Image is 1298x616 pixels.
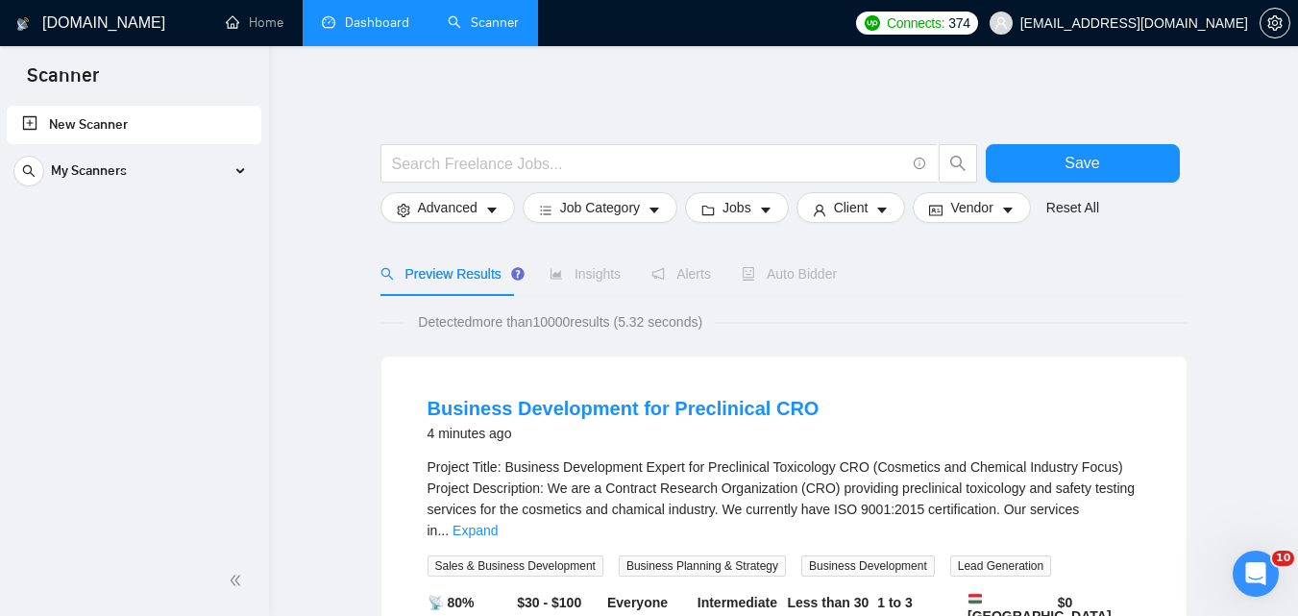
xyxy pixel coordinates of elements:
button: idcardVendorcaret-down [913,192,1030,223]
span: folder [701,203,715,217]
a: searchScanner [448,14,519,31]
b: Everyone [607,595,668,610]
a: Reset All [1046,197,1099,218]
button: barsJob Categorycaret-down [523,192,677,223]
a: setting [1260,15,1290,31]
li: New Scanner [7,106,261,144]
a: Business Development for Preclinical CRO [428,398,820,419]
li: My Scanners [7,152,261,198]
span: robot [742,267,755,281]
img: logo [16,9,30,39]
span: 374 [948,12,969,34]
span: Detected more than 10000 results (5.32 seconds) [404,311,716,333]
span: info-circle [914,158,926,170]
span: Sales & Business Development [428,555,603,577]
span: caret-down [759,203,772,217]
span: Auto Bidder [742,266,837,282]
span: My Scanners [51,152,127,190]
span: Scanner [12,62,114,102]
span: Business Development [801,555,935,577]
span: caret-down [875,203,889,217]
span: Vendor [950,197,992,218]
b: Intermediate [698,595,777,610]
button: settingAdvancedcaret-down [380,192,515,223]
button: search [13,156,44,186]
span: Alerts [651,266,711,282]
a: homeHome [226,14,283,31]
button: Save [986,144,1180,183]
span: caret-down [1001,203,1015,217]
span: setting [397,203,410,217]
span: bars [539,203,552,217]
span: Preview Results [380,266,519,282]
span: search [380,267,394,281]
a: New Scanner [22,106,246,144]
img: 🇭🇺 [968,592,982,605]
b: 📡 80% [428,595,475,610]
span: search [14,164,43,178]
button: folderJobscaret-down [685,192,789,223]
span: Project Title: Business Development Expert for Preclinical Toxicology CRO (Cosmetics and Chemical... [428,459,1136,538]
span: notification [651,267,665,281]
span: Advanced [418,197,478,218]
button: setting [1260,8,1290,38]
span: area-chart [550,267,563,281]
b: $30 - $100 [517,595,581,610]
a: Expand [453,523,498,538]
span: Insights [550,266,621,282]
span: 10 [1272,551,1294,566]
span: Connects: [887,12,944,34]
span: Business Planning & Strategy [619,555,786,577]
img: upwork-logo.png [865,15,880,31]
button: search [939,144,977,183]
span: setting [1261,15,1289,31]
span: Save [1065,151,1099,175]
span: double-left [229,571,248,590]
span: user [813,203,826,217]
iframe: Intercom live chat [1233,551,1279,597]
span: Lead Generation [950,555,1051,577]
div: Project Title: Business Development Expert for Preclinical Toxicology CRO (Cosmetics and Chemical... [428,456,1140,541]
b: $ 0 [1058,595,1073,610]
button: userClientcaret-down [796,192,906,223]
span: ... [437,523,449,538]
span: Job Category [560,197,640,218]
div: 4 minutes ago [428,422,820,445]
span: caret-down [648,203,661,217]
span: user [994,16,1008,30]
a: dashboardDashboard [322,14,409,31]
span: Jobs [722,197,751,218]
span: idcard [929,203,943,217]
span: caret-down [485,203,499,217]
span: Client [834,197,869,218]
input: Search Freelance Jobs... [392,152,905,176]
span: search [940,155,976,172]
div: Tooltip anchor [509,265,527,283]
